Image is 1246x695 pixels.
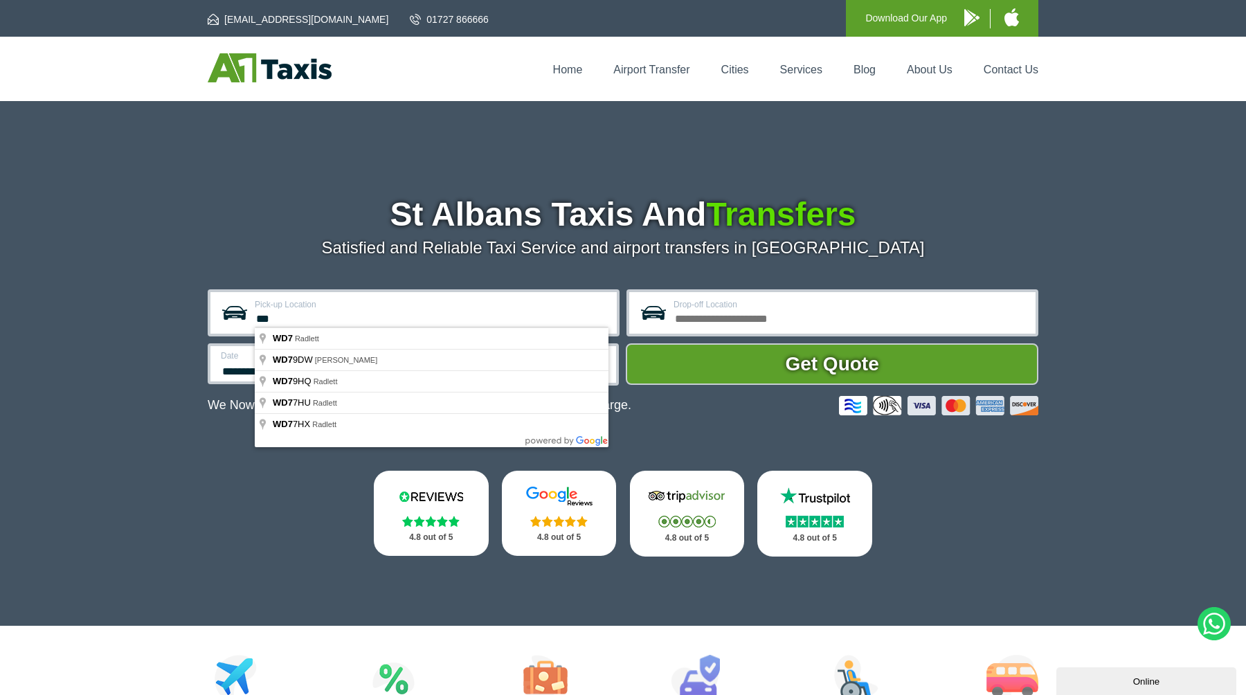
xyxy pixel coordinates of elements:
span: 7HU [273,397,313,408]
p: Satisfied and Reliable Taxi Service and airport transfers in [GEOGRAPHIC_DATA] [208,238,1038,258]
img: Google [518,486,601,507]
span: Radlett [312,420,336,428]
a: Contact Us [984,64,1038,75]
label: Drop-off Location [674,300,1027,309]
span: Transfers [706,196,856,233]
a: Blog [854,64,876,75]
p: 4.8 out of 5 [773,530,857,547]
a: [EMAIL_ADDRESS][DOMAIN_NAME] [208,12,388,26]
label: Date [221,352,399,360]
h1: St Albans Taxis And [208,198,1038,231]
img: Stars [786,516,844,527]
a: Trustpilot Stars 4.8 out of 5 [757,471,872,557]
img: Credit And Debit Cards [839,396,1038,415]
span: 7HX [273,419,312,429]
p: 4.8 out of 5 [389,529,473,546]
img: A1 Taxis iPhone App [1004,8,1019,26]
p: Download Our App [865,10,947,27]
a: Tripadvisor Stars 4.8 out of 5 [630,471,745,557]
span: WD7 [273,333,293,343]
img: Reviews.io [390,486,473,507]
a: Cities [721,64,749,75]
img: Stars [402,516,460,527]
img: A1 Taxis St Albans LTD [208,53,332,82]
span: Radlett [314,377,338,386]
img: Stars [658,516,716,527]
span: [PERSON_NAME] [315,356,377,364]
label: Pick-up Location [255,300,608,309]
img: Stars [530,516,588,527]
span: Radlett [295,334,319,343]
p: 4.8 out of 5 [645,530,730,547]
span: Radlett [313,399,337,407]
span: 9DW [273,354,315,365]
img: Tripadvisor [645,486,728,507]
a: Services [780,64,822,75]
a: Airport Transfer [613,64,689,75]
iframe: chat widget [1056,665,1239,695]
p: 4.8 out of 5 [517,529,602,546]
span: WD7 [273,354,293,365]
span: WD7 [273,376,293,386]
button: Get Quote [626,343,1038,385]
img: Trustpilot [773,486,856,507]
a: 01727 866666 [410,12,489,26]
a: Home [553,64,583,75]
a: Google Stars 4.8 out of 5 [502,471,617,556]
img: A1 Taxis Android App [964,9,979,26]
span: WD7 [273,397,293,408]
span: 9HQ [273,376,314,386]
a: About Us [907,64,952,75]
p: We Now Accept Card & Contactless Payment In [208,398,631,413]
a: Reviews.io Stars 4.8 out of 5 [374,471,489,556]
span: WD7 [273,419,293,429]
